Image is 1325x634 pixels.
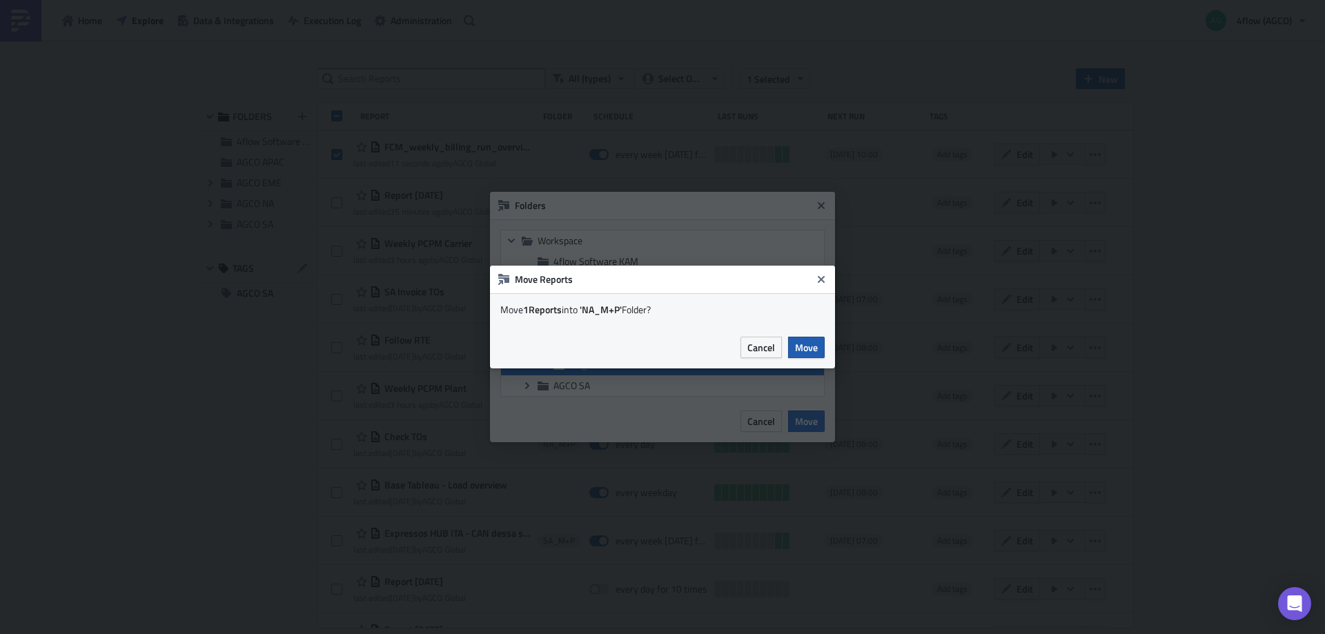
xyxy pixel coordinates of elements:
button: Move [788,337,825,358]
button: Cancel [740,337,782,358]
h6: Move Reports [515,273,812,286]
div: Move into Folder? [500,304,825,316]
span: Move [795,340,818,355]
strong: 1 Reports [523,302,562,317]
span: Cancel [747,340,775,355]
div: Open Intercom Messenger [1278,587,1311,620]
button: Close [811,269,832,290]
strong: 'NA_M+P' [578,302,622,317]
